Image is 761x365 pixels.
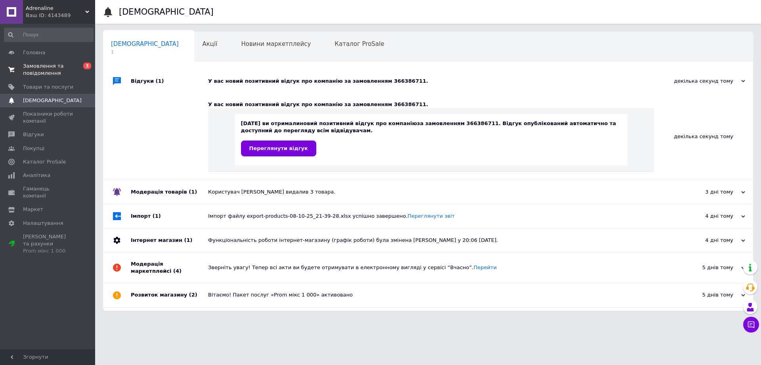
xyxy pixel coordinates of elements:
span: [DEMOGRAPHIC_DATA] [111,40,179,48]
span: (1) [153,213,161,219]
span: Каталог ProSale [335,40,384,48]
div: Вітаємо! Пакет послуг «Prom мікс 1 000» активовано [208,291,666,298]
input: Пошук [4,28,94,42]
h1: [DEMOGRAPHIC_DATA] [119,7,214,17]
div: Розвиток магазину [131,283,208,307]
div: 4 дні тому [666,213,745,220]
div: Модерація маркетплейсі [131,253,208,283]
a: Переглянути звіт [407,213,455,219]
div: декілька секунд тому [666,78,745,85]
span: 3 [83,63,91,69]
span: Налаштування [23,220,63,227]
div: Імпорт файлу export-products-08-10-25_21-39-28.xlsx успішно завершено. [208,213,666,220]
span: [PERSON_NAME] та рахунки [23,233,73,255]
span: (1) [189,189,197,195]
div: Функціональність роботи інтернет-магазину (графік роботи) була змінена [PERSON_NAME] у 20:06 [DATE]. [208,237,666,244]
span: (1) [156,78,164,84]
span: Аналітика [23,172,50,179]
span: (2) [189,292,197,298]
span: Замовлення та повідомлення [23,63,73,77]
div: Інтернет магазин [131,228,208,252]
div: Prom мікс 1 000 [23,247,73,255]
span: Новини маркетплейсу [241,40,311,48]
div: декілька секунд тому [654,93,753,180]
div: Ваш ID: 4143489 [26,12,95,19]
span: Показники роботи компанії [23,110,73,125]
div: Зверніть увагу! Тепер всі акти ви будете отримувати в електронному вигляді у сервісі “Вчасно”. [208,264,666,271]
div: 4 дні тому [666,237,745,244]
span: Головна [23,49,45,56]
div: У вас новий позитивний відгук про компанію за замовленням 366386711. [208,78,666,85]
div: Модерація товарів [131,180,208,204]
span: Відгуки [23,131,44,138]
span: [DEMOGRAPHIC_DATA] [23,97,82,104]
b: новий позитивний відгук про компанію [300,120,417,126]
span: Переглянути відгук [249,145,308,151]
div: 3 дні тому [666,188,745,196]
span: (4) [173,268,182,274]
span: Акції [203,40,218,48]
span: Маркет [23,206,43,213]
span: (1) [184,237,192,243]
div: 5 днів тому [666,291,745,298]
div: Відгуки [131,69,208,93]
div: Імпорт [131,204,208,228]
span: Товари та послуги [23,84,73,91]
div: 5 днів тому [666,264,745,271]
span: Каталог ProSale [23,158,66,165]
div: У вас новий позитивний відгук про компанію за замовленням 366386711. [208,101,654,108]
a: Перейти [474,264,497,270]
span: Adrenaline [26,5,85,12]
span: Покупці [23,145,44,152]
a: Переглянути відгук [241,141,316,156]
div: [DATE] ви отримали за замовленням 366386711. Відгук опублікований автоматично та доступний до пер... [241,120,621,156]
div: Користувач [PERSON_NAME] видалив 3 товара. [208,188,666,196]
button: Чат з покупцем [743,317,759,333]
span: Гаманець компанії [23,185,73,200]
span: 1 [111,49,179,55]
